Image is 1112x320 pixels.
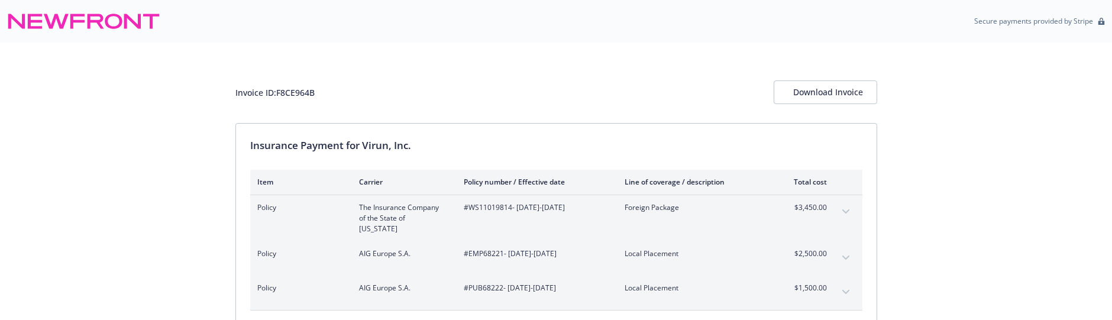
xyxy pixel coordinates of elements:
button: Download Invoice [774,80,877,104]
div: Line of coverage / description [625,177,764,187]
span: $2,500.00 [783,248,827,259]
span: Policy [257,283,340,293]
div: Invoice ID: F8CE964B [235,86,315,99]
span: AIG Europe S.A. [359,248,445,259]
span: Policy [257,248,340,259]
span: Local Placement [625,248,764,259]
div: PolicyAIG Europe S.A.#PUB68222- [DATE]-[DATE]Local Placement$1,500.00expand content [250,276,862,310]
span: Local Placement [625,283,764,293]
span: $1,500.00 [783,283,827,293]
span: Policy [257,202,340,213]
div: Download Invoice [793,81,858,104]
p: Secure payments provided by Stripe [974,16,1093,26]
div: PolicyAIG Europe S.A.#EMP68221- [DATE]-[DATE]Local Placement$2,500.00expand content [250,241,862,276]
span: AIG Europe S.A. [359,283,445,293]
span: $3,450.00 [783,202,827,213]
span: Foreign Package [625,202,764,213]
div: PolicyThe Insurance Company of the State of [US_STATE]#WS11019814- [DATE]-[DATE]Foreign Package$3... [250,195,862,241]
span: The Insurance Company of the State of [US_STATE] [359,202,445,234]
div: Total cost [783,177,827,187]
span: #PUB68222 - [DATE]-[DATE] [464,283,606,293]
div: Carrier [359,177,445,187]
div: Item [257,177,340,187]
span: #EMP68221 - [DATE]-[DATE] [464,248,606,259]
button: expand content [836,202,855,221]
div: Policy number / Effective date [464,177,606,187]
button: expand content [836,283,855,302]
div: Insurance Payment for Virun, Inc. [250,138,862,153]
button: expand content [836,248,855,267]
span: #WS11019814 - [DATE]-[DATE] [464,202,606,213]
